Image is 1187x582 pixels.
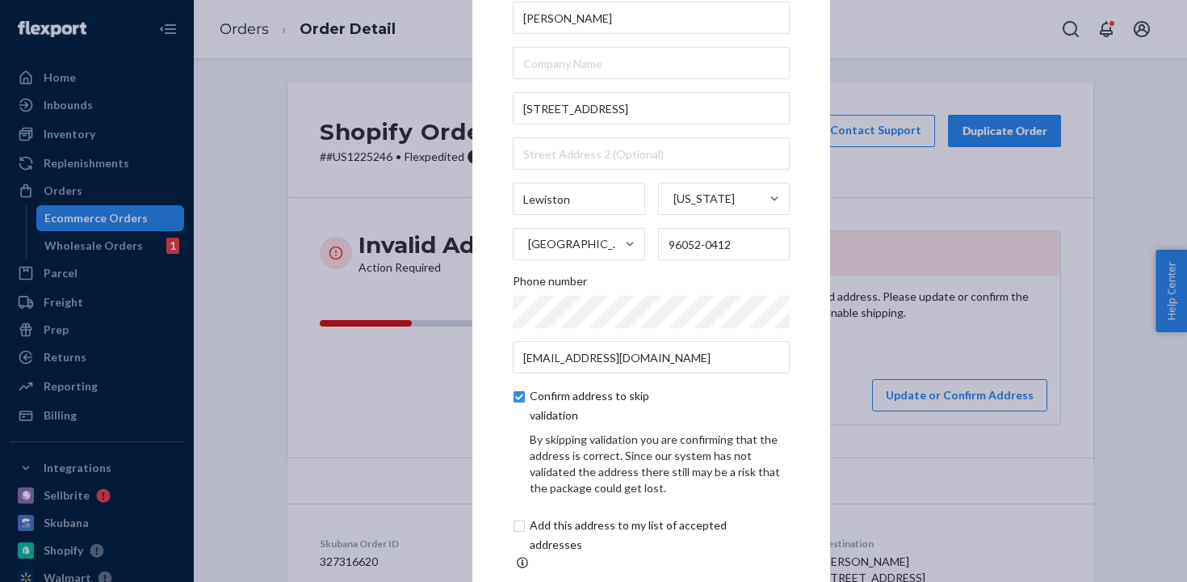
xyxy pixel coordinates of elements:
input: ZIP Code [658,228,791,260]
input: [US_STATE] [672,183,673,215]
span: Phone number [513,273,587,296]
div: [GEOGRAPHIC_DATA] [528,236,623,252]
input: First & Last Name [513,2,790,34]
input: [GEOGRAPHIC_DATA] [526,228,528,260]
div: [US_STATE] [673,191,735,207]
input: City [513,183,645,215]
input: Company Name [513,47,790,79]
div: By skipping validation you are confirming that the address is correct. Since our system has not v... [530,432,790,496]
input: Street Address [513,92,790,124]
input: Email (Only Required for International) [513,341,790,373]
input: Street Address 2 (Optional) [513,137,790,170]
